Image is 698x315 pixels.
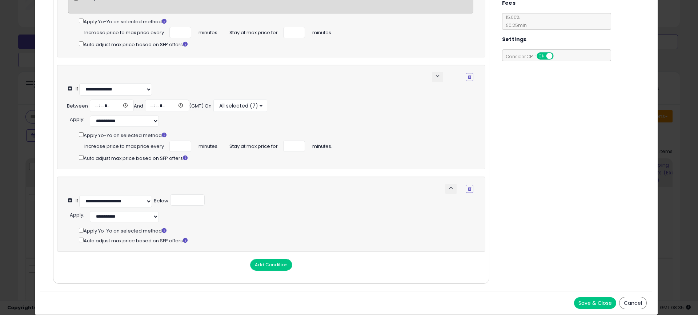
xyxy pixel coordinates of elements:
[134,103,143,110] div: And
[619,297,647,309] button: Cancel
[79,236,481,245] div: Auto adjust max price based on SFP offers
[574,297,616,309] button: Save & Close
[250,259,292,271] button: Add Condition
[198,27,218,36] span: minutes.
[448,185,454,191] span: keyboard_arrow_up
[84,141,164,150] span: Increase price to max price every
[229,27,278,36] span: Stay at max price for
[79,17,473,25] div: Apply Yo-Yo on selected method
[218,102,258,109] span: All selected (7)
[84,27,164,36] span: Increase price to max price every
[70,211,83,218] span: Apply
[154,198,168,205] div: Below
[79,40,473,48] div: Auto adjust max price based on SFP offers
[70,114,84,123] div: :
[434,73,441,80] span: keyboard_arrow_down
[70,116,83,123] span: Apply
[70,209,84,219] div: :
[229,141,278,150] span: Stay at max price for
[502,14,527,28] span: 15.00 %
[537,53,546,59] span: ON
[502,35,527,44] h5: Settings
[468,75,471,79] i: Remove Condition
[312,141,332,150] span: minutes.
[79,226,481,235] div: Apply Yo-Yo on selected method
[67,103,88,110] div: Between
[79,154,481,162] div: Auto adjust max price based on SFP offers
[79,131,481,139] div: Apply Yo-Yo on selected method
[198,141,218,150] span: minutes.
[468,187,471,191] i: Remove Condition
[312,27,332,36] span: minutes.
[552,53,564,59] span: OFF
[502,53,563,60] span: Consider CPT:
[502,22,527,28] span: £0.25 min
[189,103,212,110] div: (GMT) On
